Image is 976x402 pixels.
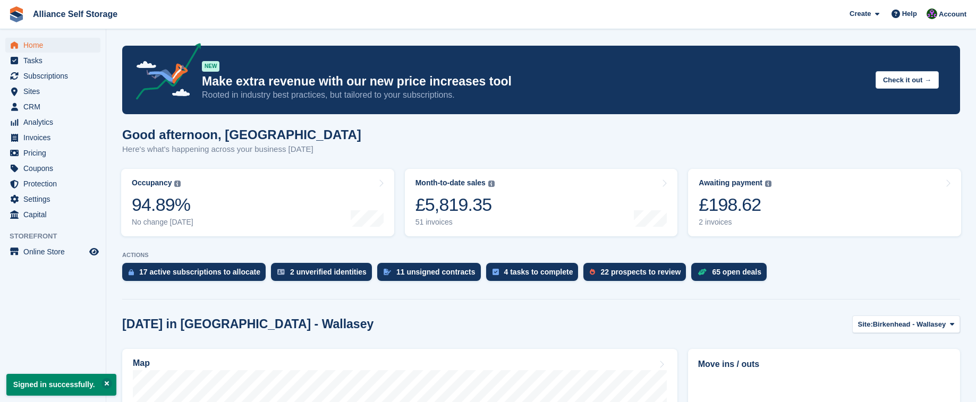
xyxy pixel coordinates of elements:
[396,268,476,276] div: 11 unsigned contracts
[600,268,681,276] div: 22 prospects to review
[902,8,917,19] span: Help
[504,268,573,276] div: 4 tasks to complete
[377,263,486,286] a: 11 unsigned contracts
[5,176,100,191] a: menu
[23,244,87,259] span: Online Store
[691,263,772,286] a: 65 open deals
[415,218,495,227] div: 51 invoices
[23,38,87,53] span: Home
[415,178,486,187] div: Month-to-date sales
[23,99,87,114] span: CRM
[174,181,181,187] img: icon-info-grey-7440780725fd019a000dd9b08b2336e03edf1995a4989e88bcd33f0948082b44.svg
[493,269,499,275] img: task-75834270c22a3079a89374b754ae025e5fb1db73e45f91037f5363f120a921f8.svg
[486,263,584,286] a: 4 tasks to complete
[29,5,122,23] a: Alliance Self Storage
[698,268,707,276] img: deal-1b604bf984904fb50ccaf53a9ad4b4a5d6e5aea283cecdc64d6e3604feb123c2.svg
[122,317,374,331] h2: [DATE] in [GEOGRAPHIC_DATA] - Wallasey
[133,358,150,368] h2: Map
[23,192,87,207] span: Settings
[122,252,960,259] p: ACTIONS
[23,176,87,191] span: Protection
[5,244,100,259] a: menu
[688,169,961,236] a: Awaiting payment £198.62 2 invoices
[927,8,937,19] img: Romilly Norton
[5,130,100,145] a: menu
[5,99,100,114] a: menu
[277,269,285,275] img: verify_identity-adf6edd0f0f0b5bbfe63781bf79b02c33cf7c696d77639b501bdc392416b5a36.svg
[939,9,966,20] span: Account
[699,194,771,216] div: £198.62
[5,192,100,207] a: menu
[202,74,867,89] p: Make extra revenue with our new price increases tool
[712,268,761,276] div: 65 open deals
[129,269,134,276] img: active_subscription_to_allocate_icon-d502201f5373d7db506a760aba3b589e785aa758c864c3986d89f69b8ff3...
[202,89,867,101] p: Rooted in industry best practices, but tailored to your subscriptions.
[415,194,495,216] div: £5,819.35
[23,53,87,68] span: Tasks
[5,38,100,53] a: menu
[488,181,495,187] img: icon-info-grey-7440780725fd019a000dd9b08b2336e03edf1995a4989e88bcd33f0948082b44.svg
[271,263,377,286] a: 2 unverified identities
[699,178,762,187] div: Awaiting payment
[590,269,595,275] img: prospect-51fa495bee0391a8d652442698ab0144808aea92771e9ea1ae160a38d050c398.svg
[6,374,116,396] p: Signed in successfully.
[5,161,100,176] a: menu
[122,127,361,142] h1: Good afternoon, [GEOGRAPHIC_DATA]
[852,315,960,333] button: Site: Birkenhead - Wallasey
[384,269,391,275] img: contract_signature_icon-13c848040528278c33f63329250d36e43548de30e8caae1d1a13099fd9432cc5.svg
[23,146,87,160] span: Pricing
[23,207,87,222] span: Capital
[23,69,87,83] span: Subscriptions
[873,319,946,330] span: Birkenhead - Wallasey
[23,161,87,176] span: Coupons
[132,194,193,216] div: 94.89%
[10,231,106,242] span: Storefront
[5,207,100,222] a: menu
[765,181,771,187] img: icon-info-grey-7440780725fd019a000dd9b08b2336e03edf1995a4989e88bcd33f0948082b44.svg
[876,71,939,89] button: Check it out →
[5,115,100,130] a: menu
[5,84,100,99] a: menu
[858,319,873,330] span: Site:
[5,69,100,83] a: menu
[9,6,24,22] img: stora-icon-8386f47178a22dfd0bd8f6a31ec36ba5ce8667c1dd55bd0f319d3a0aa187defe.svg
[290,268,367,276] div: 2 unverified identities
[699,218,771,227] div: 2 invoices
[122,143,361,156] p: Here's what's happening across your business [DATE]
[132,218,193,227] div: No change [DATE]
[5,146,100,160] a: menu
[23,130,87,145] span: Invoices
[5,53,100,68] a: menu
[850,8,871,19] span: Create
[405,169,678,236] a: Month-to-date sales £5,819.35 51 invoices
[139,268,260,276] div: 17 active subscriptions to allocate
[202,61,219,72] div: NEW
[121,169,394,236] a: Occupancy 94.89% No change [DATE]
[88,245,100,258] a: Preview store
[698,358,950,371] h2: Move ins / outs
[132,178,172,187] div: Occupancy
[122,263,271,286] a: 17 active subscriptions to allocate
[127,43,201,104] img: price-adjustments-announcement-icon-8257ccfd72463d97f412b2fc003d46551f7dbcb40ab6d574587a9cd5c0d94...
[583,263,691,286] a: 22 prospects to review
[23,115,87,130] span: Analytics
[23,84,87,99] span: Sites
